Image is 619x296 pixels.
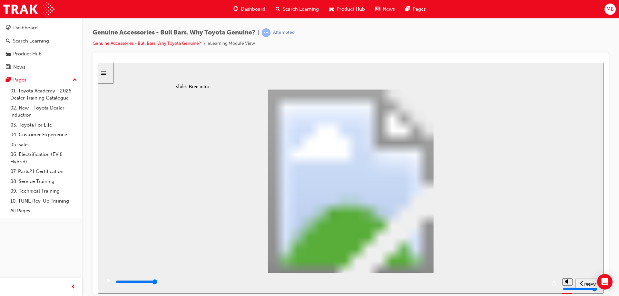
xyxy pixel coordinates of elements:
[228,3,270,16] a: guage-iconDashboard
[405,5,410,13] span: pages-icon
[337,5,365,13] span: Product Hub
[3,21,80,74] button: DashboardSearch LearningProduct HubNews
[3,48,80,60] a: Product Hub
[93,29,255,36] span: Genuine Accessories - Bull Bars. Why Toyota Genuine?
[13,76,26,84] div: Pages
[13,37,49,45] div: Search Learning
[8,196,80,206] a: 10. TUNE Rev-Up Training
[8,103,80,120] a: 02. New - Toyota Dealer Induction
[13,50,42,58] div: Product Hub
[465,215,475,223] button: volume
[477,210,503,231] nav: slide navigation
[6,51,11,57] span: car-icon
[8,186,80,196] a: 09. Technical Training
[597,274,613,290] div: Open Intercom Messenger
[3,215,14,226] button: play/pause
[3,61,80,73] a: News
[8,167,80,177] a: 07. Parts21 Certification
[6,38,10,44] span: search-icon
[6,77,11,83] span: pages-icon
[400,3,431,16] a: pages-iconPages
[73,76,77,84] span: up-icon
[208,40,255,47] li: eLearning Module View
[71,283,76,291] span: prev-icon
[465,210,474,231] div: misc controls
[233,5,238,13] span: guage-icon
[18,216,60,222] input: slide progress
[606,5,614,13] span: MB
[3,210,461,231] div: playback controls
[241,5,265,13] span: Dashboard
[324,3,370,16] a: car-iconProduct Hub
[262,28,270,37] span: learningRecordVerb_ATTEMPT-icon
[276,5,280,13] span: search-icon
[8,177,80,186] a: 08. Service Training
[283,5,319,13] span: Search Learning
[8,149,80,167] a: 06. Electrification (EV & Hybrid)
[465,224,507,229] input: volume
[477,216,503,225] button: previous
[3,2,54,16] img: Trak
[93,41,201,46] a: Genuine Accessories - Bull Bars. Why Toyota Genuine?
[273,30,295,36] div: Attempted
[452,216,461,225] button: replay
[6,25,11,31] span: guage-icon
[8,206,80,216] a: All Pages
[8,120,80,130] a: 03. Toyota For Life
[370,3,400,16] a: news-iconNews
[3,74,80,86] button: Pages
[8,140,80,150] a: 05. Sales
[8,130,80,140] a: 04. Customer Experience
[6,64,11,70] span: news-icon
[486,219,498,224] span: PREV
[3,35,80,47] a: Search Learning
[13,63,25,71] div: News
[8,86,80,103] a: 01. Toyota Academy - 2025 Dealer Training Catalogue
[13,24,38,32] div: Dashboard
[329,5,334,13] span: car-icon
[3,22,80,34] a: Dashboard
[383,5,395,13] span: News
[375,5,380,13] span: news-icon
[413,5,426,13] span: Pages
[604,4,616,15] button: MB
[270,3,324,16] a: search-iconSearch Learning
[258,29,259,36] span: |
